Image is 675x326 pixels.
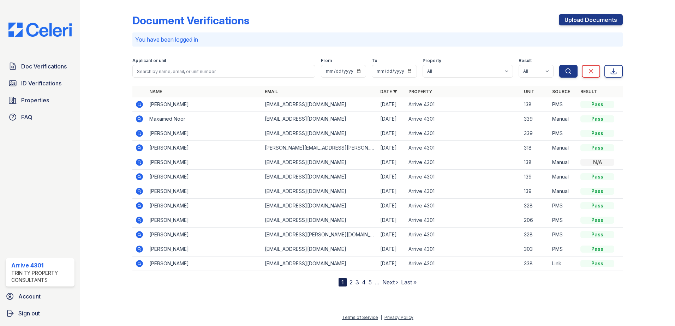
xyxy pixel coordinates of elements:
[382,279,398,286] a: Next ›
[377,213,406,228] td: [DATE]
[11,261,72,270] div: Arrive 4301
[521,228,549,242] td: 328
[377,170,406,184] td: [DATE]
[377,155,406,170] td: [DATE]
[380,89,397,94] a: Date ▼
[549,228,578,242] td: PMS
[342,315,378,320] a: Terms of Service
[377,97,406,112] td: [DATE]
[521,199,549,213] td: 328
[132,14,249,27] div: Document Verifications
[406,126,521,141] td: Arrive 4301
[11,270,72,284] div: Trinity Property Consultants
[6,76,74,90] a: ID Verifications
[580,130,614,137] div: Pass
[372,58,377,64] label: To
[377,112,406,126] td: [DATE]
[6,93,74,107] a: Properties
[147,184,262,199] td: [PERSON_NAME]
[406,228,521,242] td: Arrive 4301
[549,213,578,228] td: PMS
[384,315,413,320] a: Privacy Policy
[262,97,377,112] td: [EMAIL_ADDRESS][DOMAIN_NAME]
[549,242,578,256] td: PMS
[580,101,614,108] div: Pass
[147,170,262,184] td: [PERSON_NAME]
[406,155,521,170] td: Arrive 4301
[362,279,366,286] a: 4
[147,228,262,242] td: [PERSON_NAME]
[147,256,262,271] td: [PERSON_NAME]
[377,242,406,256] td: [DATE]
[559,14,623,25] a: Upload Documents
[580,231,614,238] div: Pass
[262,242,377,256] td: [EMAIL_ADDRESS][DOMAIN_NAME]
[406,199,521,213] td: Arrive 4301
[521,242,549,256] td: 303
[549,199,578,213] td: PMS
[549,256,578,271] td: Link
[6,110,74,124] a: FAQ
[521,184,549,199] td: 139
[521,141,549,155] td: 318
[132,58,166,64] label: Applicant or unit
[521,97,549,112] td: 138
[377,228,406,242] td: [DATE]
[265,89,278,94] a: Email
[549,184,578,199] td: Manual
[406,213,521,228] td: Arrive 4301
[262,213,377,228] td: [EMAIL_ADDRESS][DOMAIN_NAME]
[645,298,668,319] iframe: chat widget
[580,202,614,209] div: Pass
[21,96,49,104] span: Properties
[262,256,377,271] td: [EMAIL_ADDRESS][DOMAIN_NAME]
[549,112,578,126] td: Manual
[408,89,432,94] a: Property
[549,141,578,155] td: Manual
[356,279,359,286] a: 3
[406,141,521,155] td: Arrive 4301
[580,89,597,94] a: Result
[406,97,521,112] td: Arrive 4301
[262,126,377,141] td: [EMAIL_ADDRESS][DOMAIN_NAME]
[580,188,614,195] div: Pass
[521,256,549,271] td: 338
[21,62,67,71] span: Doc Verifications
[580,217,614,224] div: Pass
[423,58,441,64] label: Property
[262,155,377,170] td: [EMAIL_ADDRESS][DOMAIN_NAME]
[18,309,40,318] span: Sign out
[3,289,77,303] a: Account
[3,23,77,37] img: CE_Logo_Blue-a8612792a0a2168367f1c8372b55b34899dd931a85d93a1a3d3e32e68fde9ad4.png
[580,246,614,253] div: Pass
[549,155,578,170] td: Manual
[519,58,532,64] label: Result
[262,199,377,213] td: [EMAIL_ADDRESS][DOMAIN_NAME]
[521,170,549,184] td: 139
[369,279,372,286] a: 5
[521,155,549,170] td: 138
[580,260,614,267] div: Pass
[406,242,521,256] td: Arrive 4301
[549,170,578,184] td: Manual
[262,141,377,155] td: [PERSON_NAME][EMAIL_ADDRESS][PERSON_NAME][DOMAIN_NAME]
[350,279,353,286] a: 2
[552,89,570,94] a: Source
[21,79,61,87] span: ID Verifications
[147,242,262,256] td: [PERSON_NAME]
[147,141,262,155] td: [PERSON_NAME]
[147,213,262,228] td: [PERSON_NAME]
[377,184,406,199] td: [DATE]
[549,97,578,112] td: PMS
[377,141,406,155] td: [DATE]
[3,306,77,320] a: Sign out
[549,126,578,141] td: PMS
[580,115,614,122] div: Pass
[580,173,614,180] div: Pass
[321,58,332,64] label: From
[377,199,406,213] td: [DATE]
[377,126,406,141] td: [DATE]
[580,144,614,151] div: Pass
[262,170,377,184] td: [EMAIL_ADDRESS][DOMAIN_NAME]
[262,228,377,242] td: [EMAIL_ADDRESS][PERSON_NAME][DOMAIN_NAME]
